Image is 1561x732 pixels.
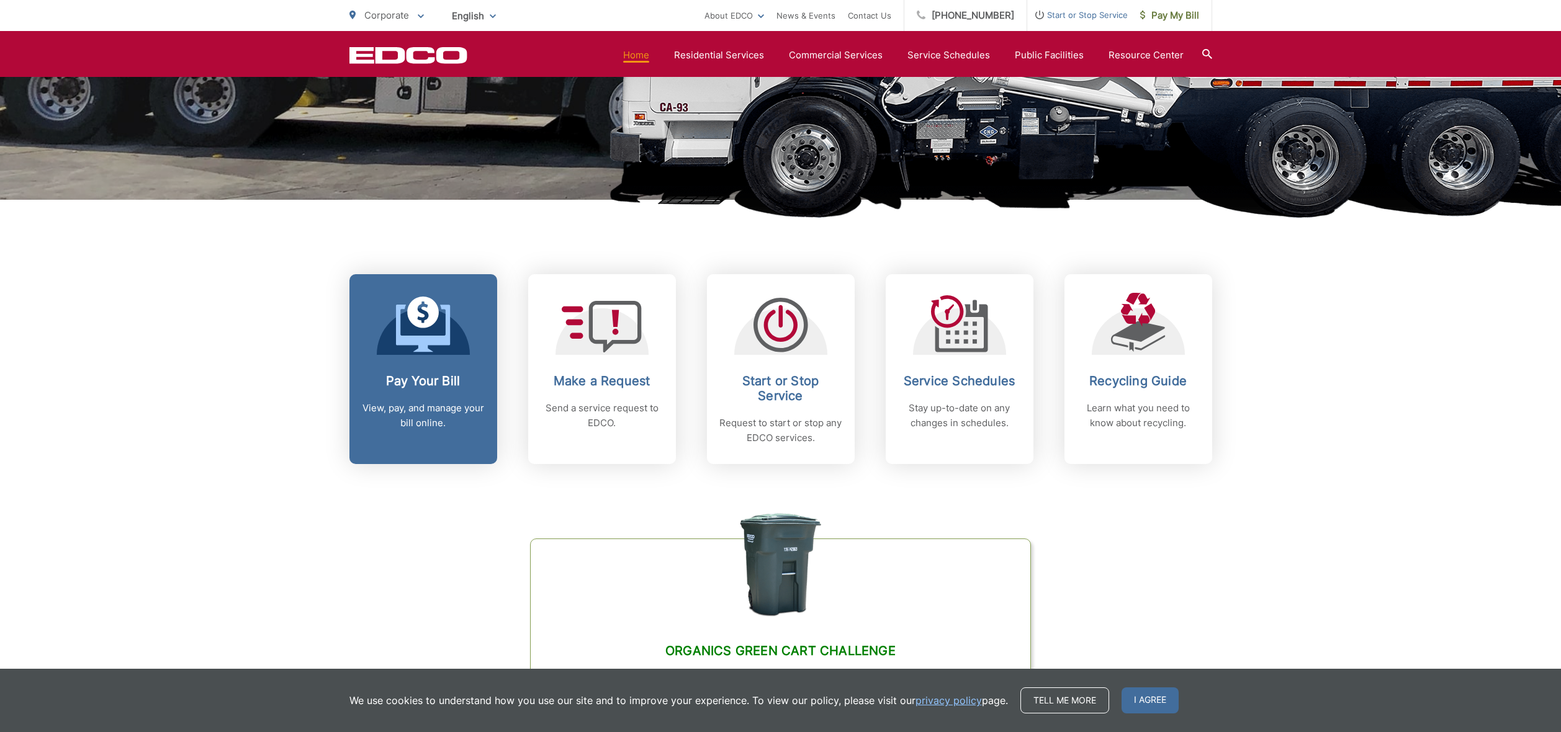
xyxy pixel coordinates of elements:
[674,48,764,63] a: Residential Services
[443,5,505,27] span: English
[349,47,467,64] a: EDCD logo. Return to the homepage.
[1109,48,1184,63] a: Resource Center
[719,373,842,403] h2: Start or Stop Service
[719,416,842,445] p: Request to start or stop any EDCO services.
[789,48,883,63] a: Commercial Services
[541,373,664,388] h2: Make a Request
[915,693,982,708] a: privacy policy
[1122,687,1179,713] span: I agree
[907,48,990,63] a: Service Schedules
[349,693,1008,708] p: We use cookies to understand how you use our site and to improve your experience. To view our pol...
[362,401,485,431] p: View, pay, and manage your bill online.
[362,373,485,388] h2: Pay Your Bill
[1077,373,1200,388] h2: Recycling Guide
[898,401,1021,431] p: Stay up-to-date on any changes in schedules.
[776,8,835,23] a: News & Events
[898,373,1021,388] h2: Service Schedules
[623,48,649,63] a: Home
[528,274,676,464] a: Make a Request Send a service request to EDCO.
[541,401,664,431] p: Send a service request to EDCO.
[1140,8,1199,23] span: Pay My Bill
[848,8,891,23] a: Contact Us
[704,8,764,23] a: About EDCO
[886,274,1033,464] a: Service Schedules Stay up-to-date on any changes in schedules.
[1020,687,1109,713] a: Tell me more
[1015,48,1084,63] a: Public Facilities
[1064,274,1212,464] a: Recycling Guide Learn what you need to know about recycling.
[364,9,409,21] span: Corporate
[349,274,497,464] a: Pay Your Bill View, pay, and manage your bill online.
[1077,401,1200,431] p: Learn what you need to know about recycling.
[562,643,999,658] h2: Organics Green Cart Challenge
